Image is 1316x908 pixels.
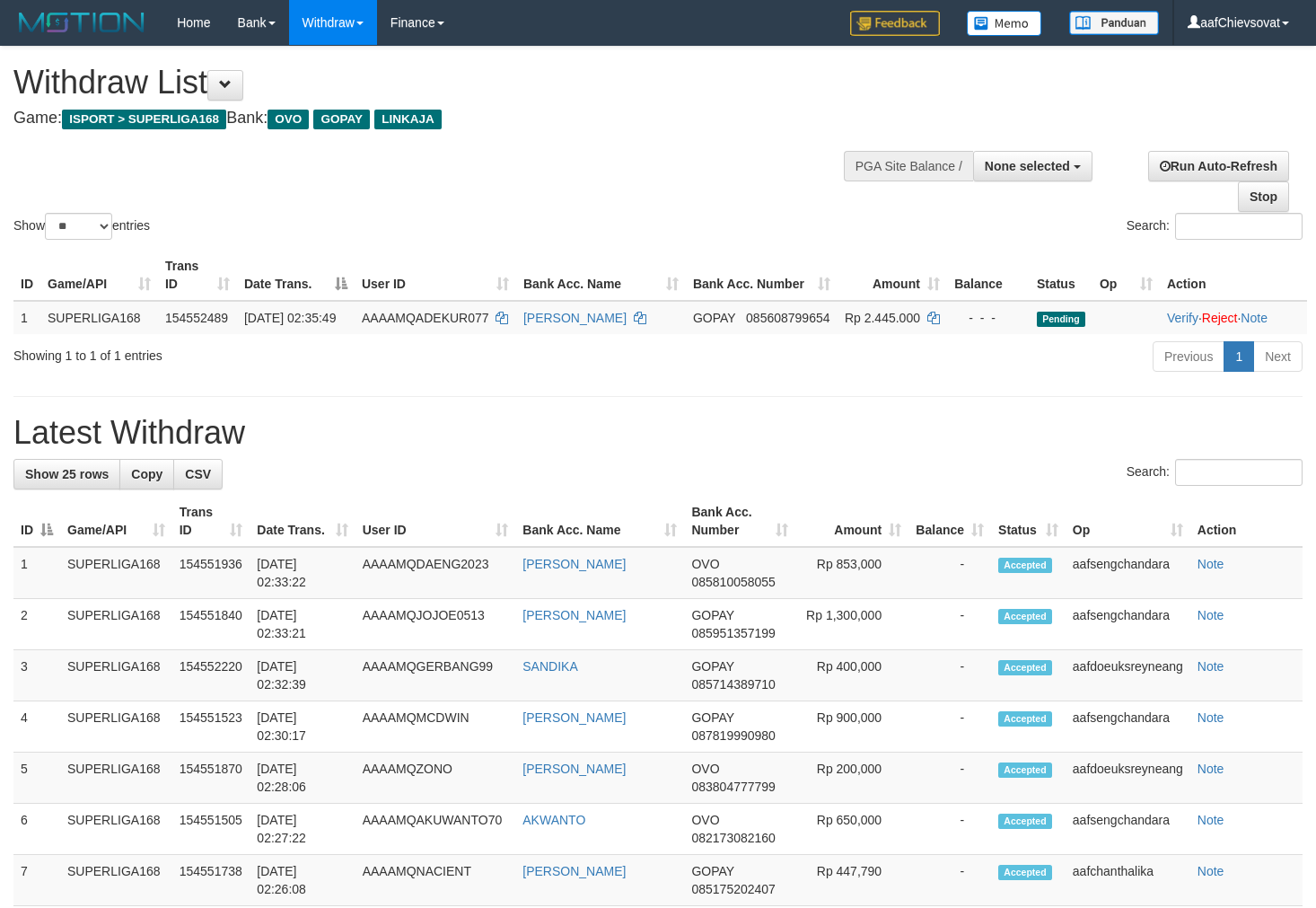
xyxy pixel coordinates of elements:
td: 6 [13,804,60,855]
td: aafdoeuksreyneang [1066,650,1190,701]
h1: Latest Withdraw [13,415,1303,451]
td: aafchanthalika [1066,855,1190,906]
td: AAAAMQJOJOE0513 [355,599,516,650]
span: Copy 085810058055 to clipboard [691,575,775,589]
a: Note [1241,311,1268,325]
th: Action [1160,250,1307,301]
span: GOPAY [691,864,733,878]
span: Rp 2.445.000 [845,311,920,325]
th: Status: activate to sort column ascending [991,496,1066,547]
th: Op: activate to sort column ascending [1092,250,1160,301]
a: [PERSON_NAME] [522,864,626,878]
td: SUPERLIGA168 [60,804,172,855]
span: Copy [131,467,162,481]
td: 154551840 [172,599,250,650]
span: OVO [691,762,719,776]
span: Accepted [998,763,1052,778]
span: AAAAMQADEKUR077 [362,311,489,325]
th: Balance: activate to sort column ascending [908,496,991,547]
td: Rp 1,300,000 [795,599,908,650]
th: Bank Acc. Name: activate to sort column ascending [515,496,684,547]
span: Accepted [998,814,1052,829]
span: OVO [268,110,309,129]
th: Game/API: activate to sort column ascending [40,250,158,301]
img: Feedback.jpg [850,11,940,36]
td: 154551523 [172,701,250,753]
h1: Withdraw List [13,65,859,101]
span: CSV [185,467,211,481]
a: 1 [1224,341,1254,372]
a: Next [1253,341,1303,372]
td: Rp 400,000 [795,650,908,701]
span: Copy 085951357199 to clipboard [691,626,775,640]
td: - [908,753,991,804]
th: Bank Acc. Number: activate to sort column ascending [686,250,838,301]
span: GOPAY [693,311,735,325]
td: AAAAMQMCDWIN [355,701,516,753]
a: [PERSON_NAME] [522,557,626,571]
td: 1 [13,547,60,599]
th: Date Trans.: activate to sort column descending [237,250,355,301]
span: Copy 082173082160 to clipboard [691,831,775,845]
th: Date Trans.: activate to sort column ascending [250,496,355,547]
td: - [908,547,991,599]
th: ID: activate to sort column descending [13,496,60,547]
a: SANDIKA [522,659,577,674]
select: Showentries [45,213,112,240]
a: Note [1198,557,1224,571]
a: Note [1198,608,1224,622]
td: AAAAMQNACIENT [355,855,516,906]
button: None selected [973,151,1092,181]
td: 4 [13,701,60,753]
td: SUPERLIGA168 [60,701,172,753]
span: Copy 085175202407 to clipboard [691,882,775,896]
td: [DATE] 02:33:22 [250,547,355,599]
td: aafsengchandara [1066,804,1190,855]
th: Bank Acc. Name: activate to sort column ascending [516,250,686,301]
a: Note [1198,864,1224,878]
td: 154551870 [172,753,250,804]
td: SUPERLIGA168 [60,855,172,906]
span: Copy 085714389710 to clipboard [691,677,775,692]
td: Rp 200,000 [795,753,908,804]
label: Search: [1127,459,1303,486]
td: 1 [13,301,40,334]
td: [DATE] 02:33:21 [250,599,355,650]
td: [DATE] 02:26:08 [250,855,355,906]
td: aafdoeuksreyneang [1066,753,1190,804]
span: Copy 083804777799 to clipboard [691,780,775,794]
td: 154551738 [172,855,250,906]
td: [DATE] 02:28:06 [250,753,355,804]
img: Button%20Memo.svg [967,11,1042,36]
a: Copy [119,459,174,489]
td: 154551505 [172,804,250,855]
span: [DATE] 02:35:49 [244,311,336,325]
td: 2 [13,599,60,650]
span: Accepted [998,660,1052,675]
td: AAAAMQGERBANG99 [355,650,516,701]
span: Copy 085608799654 to clipboard [746,311,829,325]
div: Showing 1 to 1 of 1 entries [13,339,535,365]
span: Accepted [998,865,1052,880]
th: Bank Acc. Number: activate to sort column ascending [684,496,794,547]
th: Trans ID: activate to sort column ascending [158,250,237,301]
span: GOPAY [313,110,370,129]
td: 3 [13,650,60,701]
span: LINKAJA [374,110,442,129]
th: Amount: activate to sort column ascending [795,496,908,547]
a: Show 25 rows [13,459,120,489]
a: Stop [1238,181,1289,212]
th: Status [1030,250,1092,301]
span: GOPAY [691,659,733,674]
td: AAAAMQAKUWANTO70 [355,804,516,855]
a: [PERSON_NAME] [522,710,626,725]
td: - [908,650,991,701]
td: SUPERLIGA168 [60,547,172,599]
span: ISPORT > SUPERLIGA168 [62,110,226,129]
td: [DATE] 02:27:22 [250,804,355,855]
span: OVO [691,557,719,571]
span: Show 25 rows [25,467,109,481]
a: CSV [173,459,223,489]
span: GOPAY [691,608,733,622]
th: Balance [947,250,1030,301]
